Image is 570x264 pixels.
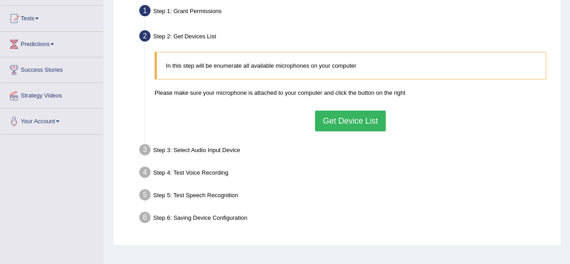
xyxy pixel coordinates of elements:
[0,57,103,80] a: Success Stories
[135,141,556,161] div: Step 3: Select Audio Input Device
[135,209,556,229] div: Step 6: Saving Device Configuration
[135,164,556,184] div: Step 4: Test Voice Recording
[135,2,556,22] div: Step 1: Grant Permissions
[0,109,103,131] a: Your Account
[0,6,103,28] a: Tests
[0,83,103,106] a: Strategy Videos
[155,52,546,79] blockquote: In this step will be enumerate all available microphones on your computer
[135,28,556,47] div: Step 2: Get Devices List
[135,186,556,206] div: Step 5: Test Speech Recognition
[0,32,103,54] a: Predictions
[315,111,385,131] button: Get Device List
[155,88,546,97] p: Please make sure your microphone is attached to your computer and click the button on the right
